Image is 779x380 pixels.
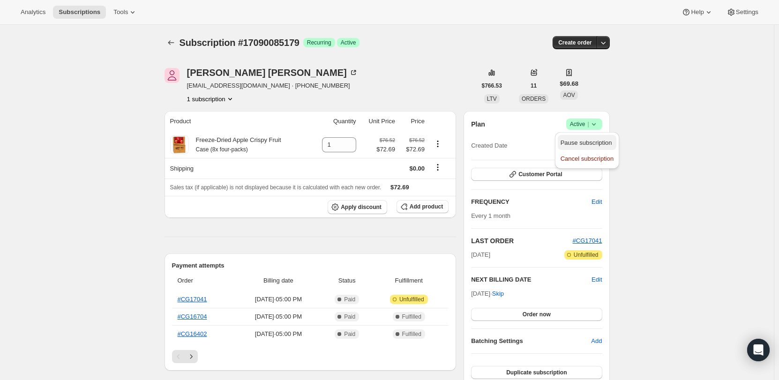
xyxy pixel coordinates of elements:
span: Sales tax (if applicable) is not displayed because it is calculated with each new order. [170,184,382,191]
span: LTV [487,96,497,102]
span: Unfulfilled [399,296,424,303]
div: Open Intercom Messenger [747,339,770,361]
div: Freeze-Dried Apple Crispy Fruit [189,135,281,154]
button: Help [676,6,719,19]
span: [DATE] · [471,290,504,297]
span: Order now [523,311,551,318]
span: Skip [492,289,504,298]
a: #CG16704 [178,313,207,320]
button: Subscriptions [165,36,178,49]
span: $69.68 [560,79,578,89]
span: Unfulfilled [574,251,599,259]
button: Settings [721,6,764,19]
a: #CG17041 [178,296,207,303]
span: [EMAIL_ADDRESS][DOMAIN_NAME] · [PHONE_NUMBER] [187,81,358,90]
span: Add product [410,203,443,210]
span: Create order [558,39,592,46]
button: Add product [397,200,449,213]
span: Active [341,39,356,46]
small: Case (8x four-packs) [196,146,248,153]
span: Fulfilled [402,313,421,320]
button: Edit [592,275,602,284]
a: #CG17041 [573,237,602,244]
span: [DATE] · 05:00 PM [238,329,319,339]
span: Paid [344,313,355,320]
span: $72.69 [390,184,409,191]
button: Subscriptions [53,6,106,19]
button: 11 [525,79,542,92]
button: Apply discount [328,200,387,214]
button: Edit [586,194,607,209]
span: Paid [344,296,355,303]
nav: Pagination [172,350,449,363]
button: #CG17041 [573,236,602,246]
span: ORDERS [522,96,546,102]
h6: Batching Settings [471,336,591,346]
button: Create order [553,36,597,49]
span: [DATE] · 05:00 PM [238,295,319,304]
button: Analytics [15,6,51,19]
span: Apply discount [341,203,382,211]
span: | [587,120,589,128]
th: Quantity [310,111,359,132]
h2: Payment attempts [172,261,449,270]
span: Duplicate subscription [506,369,567,376]
span: Settings [736,8,758,16]
th: Unit Price [359,111,398,132]
button: Duplicate subscription [471,366,602,379]
span: Billing date [238,276,319,285]
button: Order now [471,308,602,321]
span: Fulfillment [375,276,443,285]
span: Paid [344,330,355,338]
div: [PERSON_NAME] [PERSON_NAME] [187,68,358,77]
span: Created Date [471,141,507,150]
small: $76.52 [380,137,395,143]
span: AOV [563,92,575,98]
span: $72.69 [376,145,395,154]
button: Cancel subscription [558,151,616,166]
button: Skip [487,286,509,301]
span: $766.53 [482,82,502,89]
button: Pause subscription [558,135,616,150]
span: [DATE] · 05:00 PM [238,312,319,321]
button: Product actions [187,94,235,104]
span: Tools [113,8,128,16]
span: Fulfilled [402,330,421,338]
img: product img [170,135,189,154]
span: Pause subscription [561,139,612,146]
small: $76.52 [409,137,425,143]
span: Status [325,276,369,285]
span: Recurring [307,39,331,46]
a: #CG16402 [178,330,207,337]
button: Product actions [430,139,445,149]
span: Add [591,336,602,346]
span: Active [570,119,599,129]
span: 11 [531,82,537,89]
h2: Plan [471,119,485,129]
span: [DATE] [471,250,490,260]
button: Tools [108,6,143,19]
span: Customer Portal [518,171,562,178]
button: $766.53 [476,79,508,92]
button: Add [585,334,607,349]
span: Help [691,8,704,16]
span: Cancel subscription [561,155,614,162]
th: Shipping [165,158,310,179]
span: Subscriptions [59,8,100,16]
button: Shipping actions [430,162,445,172]
button: Next [185,350,198,363]
h2: LAST ORDER [471,236,572,246]
th: Order [172,270,235,291]
span: $72.69 [401,145,425,154]
h2: NEXT BILLING DATE [471,275,592,284]
span: Analytics [21,8,45,16]
th: Product [165,111,310,132]
span: Edit [592,197,602,207]
button: Customer Portal [471,168,602,181]
span: $0.00 [410,165,425,172]
span: Subscription #17090085179 [180,37,300,48]
span: marcy Bernstein [165,68,180,83]
th: Price [398,111,427,132]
